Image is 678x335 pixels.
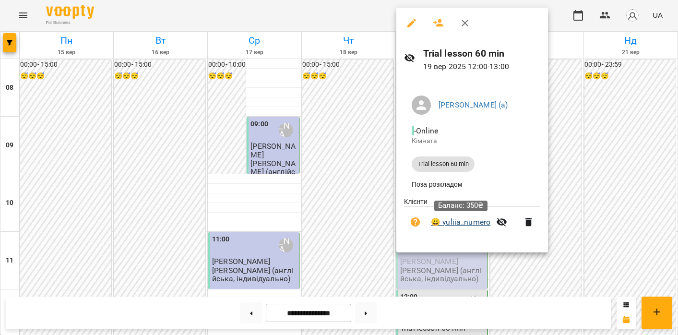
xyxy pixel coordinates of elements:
a: 😀 yuliia_numero [431,216,490,228]
button: Візит ще не сплачено. Додати оплату? [404,211,427,234]
h6: Trial lesson 60 min [423,46,540,61]
span: Trial lesson 60 min [412,160,475,168]
a: [PERSON_NAME] (а) [439,100,508,109]
span: - Online [412,126,440,135]
ul: Клієнти [404,197,540,241]
span: Баланс: 350₴ [438,201,484,210]
p: Кімната [412,136,533,146]
p: 19 вер 2025 12:00 - 13:00 [423,61,540,72]
li: Поза розкладом [404,176,540,193]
